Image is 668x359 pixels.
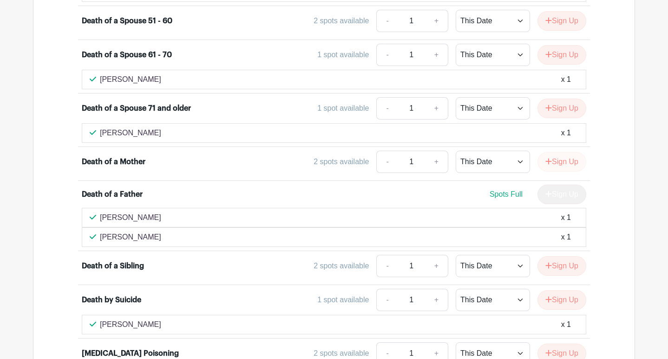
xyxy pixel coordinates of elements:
[537,152,586,172] button: Sign Up
[317,49,369,60] div: 1 spot available
[100,212,161,223] p: [PERSON_NAME]
[537,11,586,31] button: Sign Up
[425,151,448,173] a: +
[425,255,448,277] a: +
[376,10,398,32] a: -
[314,260,369,272] div: 2 spots available
[376,255,398,277] a: -
[82,103,191,114] div: Death of a Spouse 71 and older
[82,49,172,60] div: Death of a Spouse 61 - 70
[490,190,523,198] span: Spots Full
[537,290,586,310] button: Sign Up
[314,348,369,359] div: 2 spots available
[376,151,398,173] a: -
[82,260,144,272] div: Death of a Sibling
[425,289,448,311] a: +
[100,319,161,330] p: [PERSON_NAME]
[376,97,398,120] a: -
[82,15,172,27] div: Death of a Spouse 51 - 60
[100,127,161,139] p: [PERSON_NAME]
[100,232,161,243] p: [PERSON_NAME]
[561,74,571,85] div: x 1
[561,232,571,243] div: x 1
[425,10,448,32] a: +
[82,189,143,200] div: Death of a Father
[376,44,398,66] a: -
[561,212,571,223] div: x 1
[425,97,448,120] a: +
[561,319,571,330] div: x 1
[537,45,586,65] button: Sign Up
[314,156,369,167] div: 2 spots available
[537,99,586,118] button: Sign Up
[314,15,369,27] div: 2 spots available
[317,103,369,114] div: 1 spot available
[317,294,369,306] div: 1 spot available
[82,348,179,359] div: [MEDICAL_DATA] Poisoning
[82,294,141,306] div: Death by Suicide
[376,289,398,311] a: -
[82,156,145,167] div: Death of a Mother
[100,74,161,85] p: [PERSON_NAME]
[537,256,586,276] button: Sign Up
[561,127,571,139] div: x 1
[425,44,448,66] a: +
